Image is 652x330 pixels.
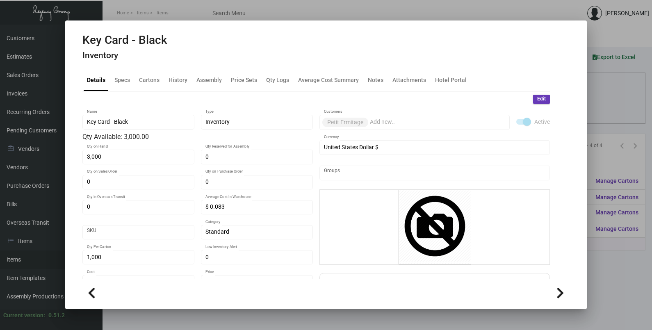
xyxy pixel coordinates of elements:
div: Assembly [196,75,222,84]
span: Edit [537,96,546,102]
div: Cartons [139,75,160,84]
div: History [169,75,187,84]
div: Qty Logs [266,75,289,84]
h2: Key Card - Black [82,33,167,47]
span: Active [534,117,550,127]
div: Hotel Portal [435,75,467,84]
h4: Inventory [82,50,167,61]
div: Average Cost Summary [298,75,359,84]
div: Qty Available: 3,000.00 [82,132,313,142]
div: 0.51.2 [48,311,65,320]
button: Edit [533,95,550,104]
div: Details [87,75,105,84]
div: Attachments [392,75,426,84]
div: Specs [114,75,130,84]
input: Add new.. [324,170,546,176]
div: Price Sets [231,75,257,84]
mat-chip: Petit Ermitage [322,118,368,127]
div: Notes [368,75,383,84]
div: Current version: [3,311,45,320]
input: Add new.. [370,119,506,125]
